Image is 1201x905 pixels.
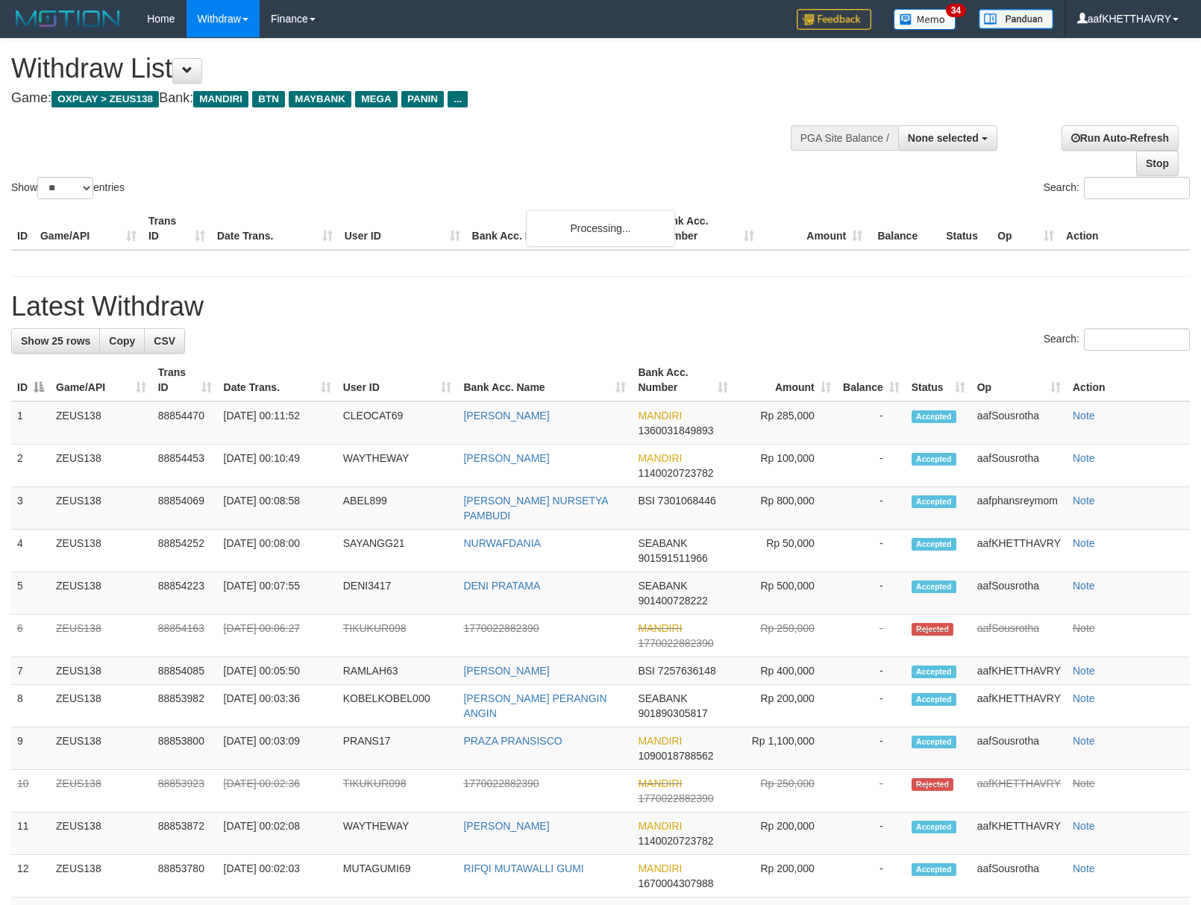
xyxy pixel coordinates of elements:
[50,855,152,898] td: ZEUS138
[837,855,906,898] td: -
[912,736,956,748] span: Accepted
[1073,622,1095,634] a: Note
[1073,452,1095,464] a: Note
[11,572,50,615] td: 5
[1073,580,1095,592] a: Note
[50,401,152,445] td: ZEUS138
[463,410,549,422] a: [PERSON_NAME]
[971,487,1067,530] td: aafphansreymom
[144,328,185,354] a: CSV
[971,855,1067,898] td: aafSousrotha
[971,615,1067,657] td: aafSousrotha
[638,537,687,549] span: SEABANK
[252,91,285,107] span: BTN
[50,770,152,812] td: ZEUS138
[971,572,1067,615] td: aafSousrotha
[991,207,1060,250] th: Op
[734,727,837,770] td: Rp 1,100,000
[50,445,152,487] td: ZEUS138
[837,685,906,727] td: -
[11,401,50,445] td: 1
[837,812,906,855] td: -
[50,487,152,530] td: ZEUS138
[734,770,837,812] td: Rp 250,000
[1062,125,1179,151] a: Run Auto-Refresh
[837,530,906,572] td: -
[152,685,218,727] td: 88853982
[638,665,655,677] span: BSI
[971,812,1067,855] td: aafKHETTHAVRY
[51,91,159,107] span: OXPLAY > ZEUS138
[1084,328,1190,351] input: Search:
[837,615,906,657] td: -
[912,410,956,423] span: Accepted
[337,445,458,487] td: WAYTHEWAY
[912,453,956,466] span: Accepted
[1136,151,1179,176] a: Stop
[946,4,966,17] span: 34
[837,359,906,401] th: Balance: activate to sort column ascending
[152,615,218,657] td: 88854163
[906,359,971,401] th: Status: activate to sort column ascending
[34,207,142,250] th: Game/API
[638,622,682,634] span: MANDIRI
[912,580,956,593] span: Accepted
[1044,177,1190,199] label: Search:
[11,91,785,106] h4: Game: Bank:
[1073,862,1095,874] a: Note
[11,770,50,812] td: 10
[1084,177,1190,199] input: Search:
[339,207,466,250] th: User ID
[152,401,218,445] td: 88854470
[638,707,707,719] span: Copy 901890305817 to clipboard
[1073,410,1095,422] a: Note
[218,401,337,445] td: [DATE] 00:11:52
[11,359,50,401] th: ID: activate to sort column descending
[734,445,837,487] td: Rp 100,000
[638,735,682,747] span: MANDIRI
[337,855,458,898] td: MUTAGUMI69
[50,530,152,572] td: ZEUS138
[638,777,682,789] span: MANDIRI
[638,452,682,464] span: MANDIRI
[658,665,716,677] span: Copy 7257636148 to clipboard
[638,692,687,704] span: SEABANK
[837,572,906,615] td: -
[218,572,337,615] td: [DATE] 00:07:55
[463,622,539,634] a: 1770022882390
[337,401,458,445] td: CLEOCAT69
[50,657,152,685] td: ZEUS138
[152,530,218,572] td: 88854252
[21,335,90,347] span: Show 25 rows
[289,91,351,107] span: MAYBANK
[218,530,337,572] td: [DATE] 00:08:00
[154,335,175,347] span: CSV
[638,820,682,832] span: MANDIRI
[912,693,956,706] span: Accepted
[734,487,837,530] td: Rp 800,000
[11,727,50,770] td: 9
[912,495,956,508] span: Accepted
[734,855,837,898] td: Rp 200,000
[1044,328,1190,351] label: Search:
[218,685,337,727] td: [DATE] 00:03:36
[894,9,956,30] img: Button%20Memo.svg
[734,401,837,445] td: Rp 285,000
[337,812,458,855] td: WAYTHEWAY
[152,657,218,685] td: 88854085
[1060,207,1190,250] th: Action
[1073,820,1095,832] a: Note
[50,685,152,727] td: ZEUS138
[638,495,655,507] span: BSI
[11,207,34,250] th: ID
[940,207,991,250] th: Status
[734,615,837,657] td: Rp 250,000
[152,855,218,898] td: 88853780
[638,835,713,847] span: Copy 1140020723782 to clipboard
[193,91,248,107] span: MANDIRI
[837,445,906,487] td: -
[337,727,458,770] td: PRANS17
[463,820,549,832] a: [PERSON_NAME]
[638,792,713,804] span: Copy 1770022882390 to clipboard
[734,359,837,401] th: Amount: activate to sort column ascending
